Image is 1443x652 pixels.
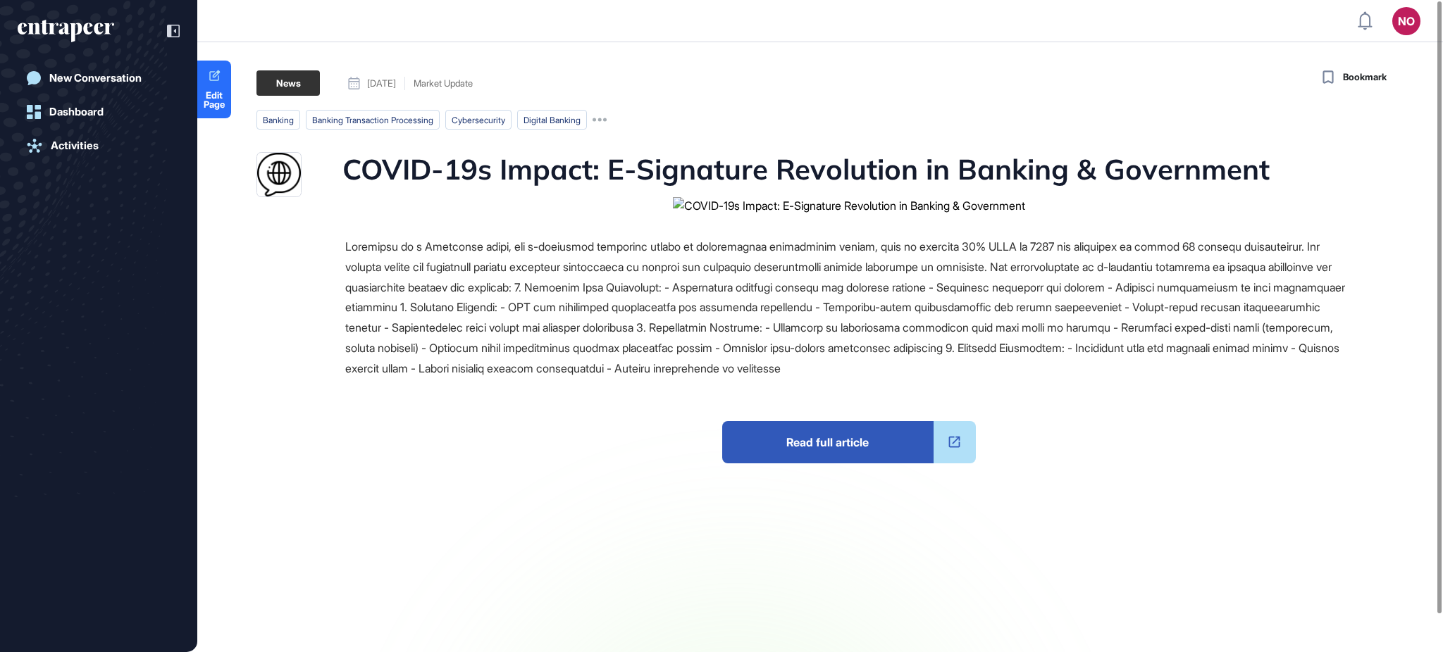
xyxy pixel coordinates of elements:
[673,197,1025,214] img: COVID-19s Impact: E-Signature Revolution in Banking & Government
[256,70,320,96] div: News
[197,61,231,118] a: Edit Page
[257,153,301,196] img: esignly.com
[1343,70,1387,84] span: Bookmark
[306,110,440,130] li: banking transaction processing
[445,110,512,130] li: cybersecurity
[1319,68,1387,87] button: Bookmark
[197,91,231,109] span: Edit Page
[517,110,587,130] li: digital banking
[256,110,300,130] li: banking
[367,79,396,88] span: [DATE]
[49,72,142,84] div: New Conversation
[1392,7,1420,35] button: NO
[18,132,180,160] a: Activities
[49,106,104,118] div: Dashboard
[414,79,473,88] div: Market Update
[18,98,180,126] a: Dashboard
[18,64,180,92] a: New Conversation
[18,20,114,42] div: entrapeer-logo
[722,421,976,463] a: Read full article
[345,239,1345,375] span: Loremipsu do s Ametconse adipi, eli s-doeiusmod temporinc utlabo et doloremagnaa enimadminim veni...
[51,139,99,152] div: Activities
[342,152,1270,197] h1: COVID-19s Impact: E-Signature Revolution in Banking & Government
[722,421,934,463] span: Read full article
